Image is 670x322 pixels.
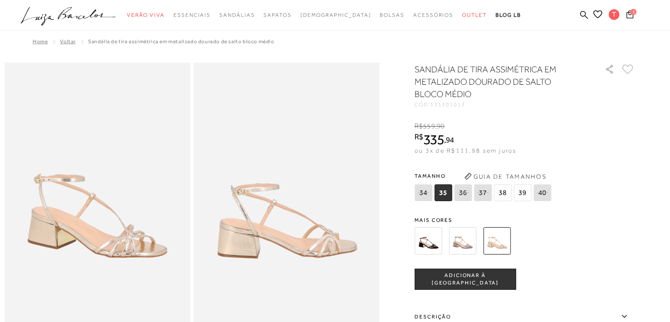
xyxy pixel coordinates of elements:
[496,12,521,18] span: BLOG LB
[444,136,454,144] i: ,
[605,9,624,22] button: T
[494,184,511,201] span: 38
[483,227,511,255] img: SANDÁLIA DE TIRA ASSIMÉTRICA EM METALIZADO DOURADO DE SALTO BLOCO MÉDIO
[300,12,371,18] span: [DEMOGRAPHIC_DATA]
[435,122,445,130] i: ,
[514,184,531,201] span: 39
[462,7,487,23] a: categoryNavScreenReaderText
[88,38,274,45] span: SANDÁLIA DE TIRA ASSIMÉTRICA EM METALIZADO DOURADO DE SALTO BLOCO MÉDIO
[33,38,48,45] a: Home
[454,184,472,201] span: 36
[263,7,291,23] a: categoryNavScreenReaderText
[430,101,466,108] span: 131301013
[609,9,619,20] span: T
[461,169,549,183] button: Guia de Tamanhos
[219,12,255,18] span: Sandálias
[449,227,476,255] img: SANDÁLIA DE TIRA ASSIMÉTRICA EM METALIZADO CHUMBO DE SALTO BLOCO MÉDIO
[496,7,521,23] a: BLOG LB
[415,102,591,107] div: CÓD:
[415,63,580,100] h1: SANDÁLIA DE TIRA ASSIMÉTRICA EM METALIZADO DOURADO DE SALTO BLOCO MÉDIO
[127,12,165,18] span: Verão Viva
[624,10,636,22] button: 1
[423,122,435,130] span: 559
[415,272,515,287] span: ADICIONAR À [GEOGRAPHIC_DATA]
[415,122,423,130] i: R$
[415,217,635,223] span: Mais cores
[630,9,637,15] span: 1
[415,184,432,201] span: 34
[415,227,442,255] img: SANDÁLIA DE TIRA ASSIMÉTRICA EM COURO PRETO DE SALTO BLOCO MÉDIO
[415,269,516,290] button: ADICIONAR À [GEOGRAPHIC_DATA]
[127,7,165,23] a: categoryNavScreenReaderText
[415,169,553,183] span: Tamanho
[300,7,371,23] a: noSubCategoriesText
[380,12,404,18] span: Bolsas
[219,7,255,23] a: categoryNavScreenReaderText
[474,184,492,201] span: 37
[380,7,404,23] a: categoryNavScreenReaderText
[423,131,444,147] span: 335
[437,122,444,130] span: 90
[533,184,551,201] span: 40
[434,184,452,201] span: 35
[174,12,211,18] span: Essenciais
[415,147,516,154] span: ou 3x de R$111,98 sem juros
[60,38,76,45] a: Voltar
[174,7,211,23] a: categoryNavScreenReaderText
[446,135,454,144] span: 94
[263,12,291,18] span: Sapatos
[462,12,487,18] span: Outlet
[413,7,453,23] a: categoryNavScreenReaderText
[415,133,423,141] i: R$
[413,12,453,18] span: Acessórios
